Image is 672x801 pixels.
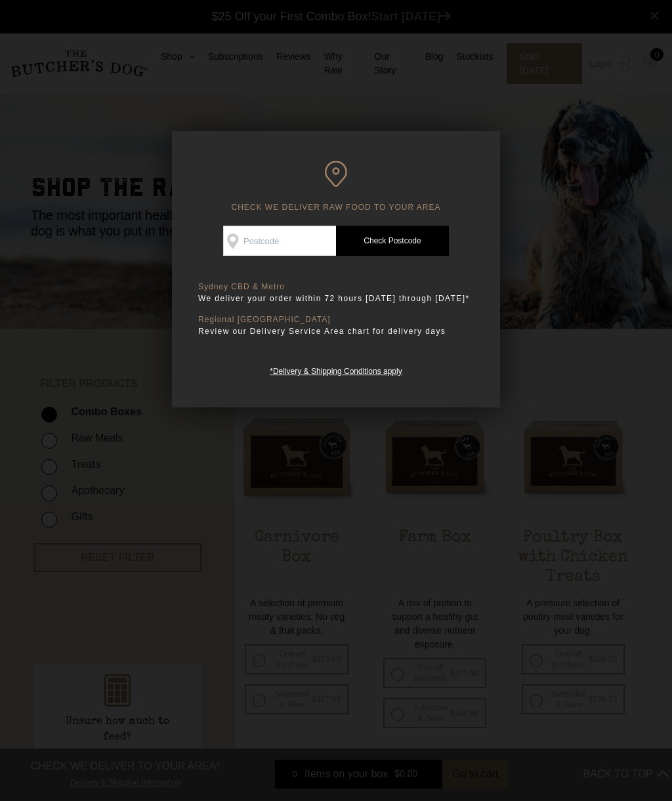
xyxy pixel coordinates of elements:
p: Regional [GEOGRAPHIC_DATA] [198,315,474,325]
p: Review our Delivery Service Area chart for delivery days [198,325,474,338]
h6: CHECK WE DELIVER RAW FOOD TO YOUR AREA [198,161,474,213]
input: Postcode [223,226,336,256]
a: *Delivery & Shipping Conditions apply [270,363,402,376]
p: Sydney CBD & Metro [198,282,474,292]
p: We deliver your order within 72 hours [DATE] through [DATE]* [198,292,474,305]
a: Check Postcode [336,226,449,256]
